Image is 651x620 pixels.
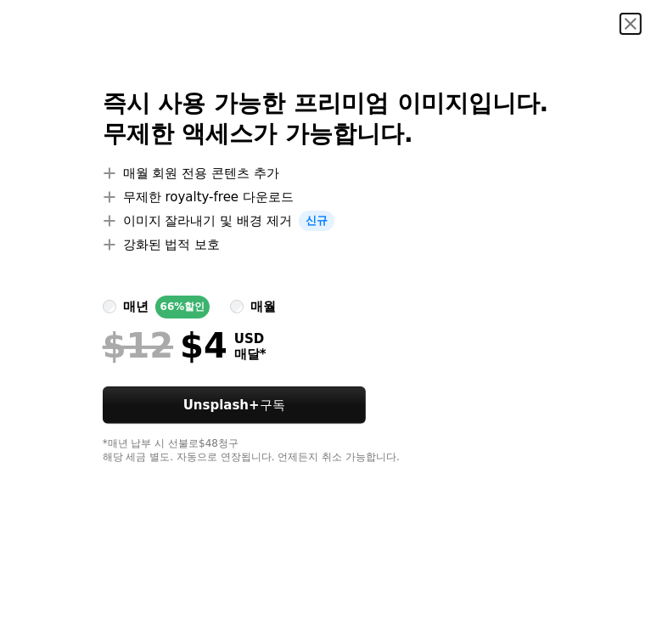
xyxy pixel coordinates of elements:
span: 신규 [299,211,334,231]
span: USD [234,331,267,347]
span: $12 [103,325,174,366]
input: 매월 [230,300,244,313]
li: 매월 회원 전용 콘텐츠 추가 [103,163,549,183]
strong: Unsplash+ [183,397,260,413]
div: 매월 [250,296,276,317]
div: *매년 납부 시 선불로 $48 청구 해당 세금 별도. 자동으로 연장됩니다. 언제든지 취소 가능합니다. [103,437,549,465]
button: Unsplash+구독 [103,386,366,424]
li: 강화된 법적 보호 [103,234,549,255]
div: 매년 [123,296,149,317]
input: 매년66%할인 [103,300,116,313]
li: 무제한 royalty-free 다운로드 [103,187,549,207]
h2: 즉시 사용 가능한 프리미엄 이미지입니다. 무제한 액세스가 가능합니다. [103,88,549,149]
li: 이미지 잘라내기 및 배경 제거 [103,211,549,231]
div: 66% 할인 [155,296,210,318]
div: $4 [103,325,227,366]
